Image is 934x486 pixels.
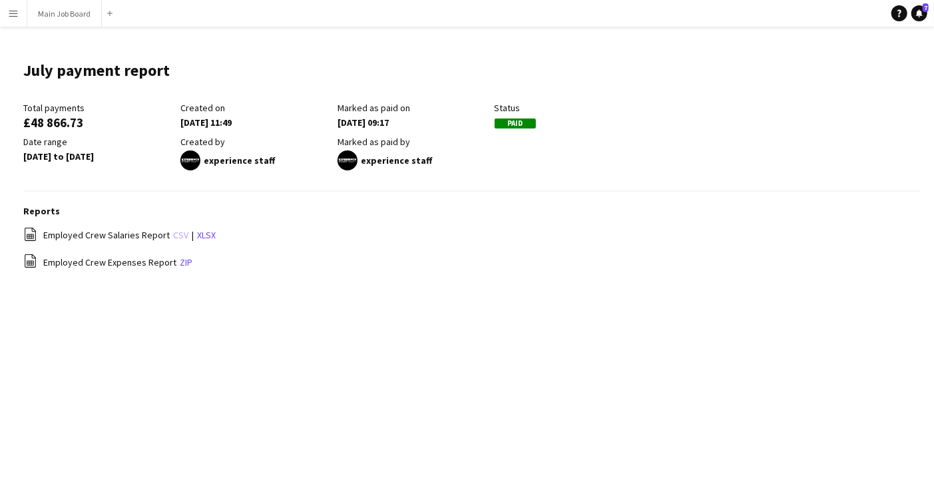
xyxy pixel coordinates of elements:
div: [DATE] 11:49 [180,117,331,128]
a: zip [180,256,192,268]
div: Date range [23,136,174,148]
a: xlsx [197,229,216,241]
span: Paid [495,119,536,128]
div: Status [495,102,645,114]
h3: Reports [23,205,921,217]
span: Employed Crew Expenses Report [43,256,176,268]
div: experience staff [338,150,488,170]
span: 7 [923,3,929,12]
h1: July payment report [23,61,170,81]
div: | [23,227,921,244]
span: Employed Crew Salaries Report [43,229,170,241]
div: [DATE] to [DATE] [23,150,174,162]
button: Main Job Board [27,1,102,27]
div: Created by [180,136,331,148]
div: [DATE] 09:17 [338,117,488,128]
div: Total payments [23,102,174,114]
div: Created on [180,102,331,114]
div: Marked as paid on [338,102,488,114]
a: 7 [911,5,927,21]
div: experience staff [180,150,331,170]
a: csv [173,229,188,241]
div: £48 866.73 [23,117,174,128]
div: Marked as paid by [338,136,488,148]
